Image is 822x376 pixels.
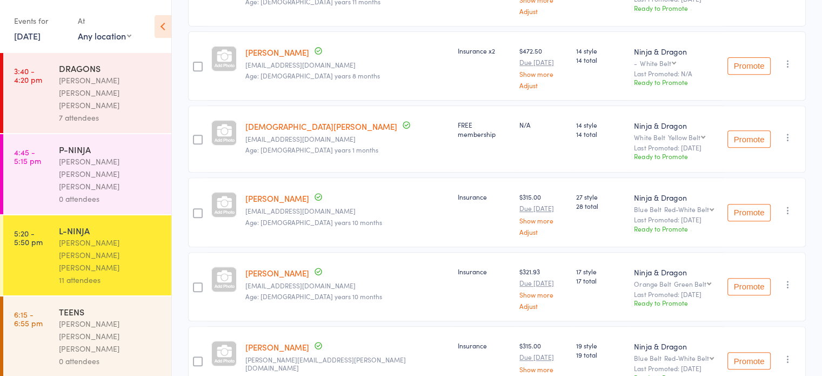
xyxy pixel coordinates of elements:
[634,298,719,307] div: Ready to Promote
[78,12,131,30] div: At
[519,82,567,89] a: Adjust
[519,58,567,66] small: Due [DATE]
[576,267,625,276] span: 17 style
[634,341,719,352] div: Ninja & Dragon
[3,134,171,214] a: 4:45 -5:15 pmP-NINJA[PERSON_NAME] [PERSON_NAME] [PERSON_NAME]0 attendees
[245,71,380,80] span: Age: [DEMOGRAPHIC_DATA] years 8 months
[245,47,309,58] a: [PERSON_NAME]
[634,192,719,203] div: Ninja & Dragon
[727,278,771,295] button: Promote
[458,267,511,276] div: Insurance
[59,111,162,124] div: 7 attendees
[14,310,43,327] time: 6:15 - 6:55 pm
[59,193,162,205] div: 0 attendees
[519,302,567,309] a: Adjust
[519,366,567,373] a: Show more
[519,70,567,77] a: Show more
[458,46,511,55] div: Insurance x2
[14,148,41,165] time: 4:45 - 5:15 pm
[640,60,671,67] div: White Belt
[458,120,511,138] div: FREE membership
[634,144,719,151] small: Last Promoted: [DATE]
[59,74,162,111] div: [PERSON_NAME] [PERSON_NAME] [PERSON_NAME]
[576,46,625,55] span: 14 style
[576,55,625,64] span: 14 total
[634,46,719,57] div: Ninja & Dragon
[245,356,449,372] small: marian.samuel.88@gmail.com
[634,291,719,298] small: Last Promoted: [DATE]
[78,30,131,42] div: Any location
[14,67,42,84] time: 3:40 - 4:20 pm
[634,216,719,223] small: Last Promoted: [DATE]
[245,267,309,279] a: [PERSON_NAME]
[59,62,162,74] div: DRAGONS
[634,77,719,87] div: Ready to Promote
[519,217,567,224] a: Show more
[519,267,567,309] div: $321.93
[519,46,567,89] div: $472.50
[634,60,719,67] div: -
[576,129,625,138] span: 14 total
[519,291,567,298] a: Show more
[458,341,511,350] div: Insurance
[727,204,771,221] button: Promote
[576,276,625,285] span: 17 total
[664,206,709,213] div: Red-White Belt
[14,12,67,30] div: Events for
[727,130,771,148] button: Promote
[245,61,449,69] small: nathalie3019@hotmail.com
[634,224,719,233] div: Ready to Promote
[519,120,567,129] div: N/A
[519,8,567,15] a: Adjust
[3,215,171,295] a: 5:20 -5:50 pmL-NINJA[PERSON_NAME] [PERSON_NAME] [PERSON_NAME]11 attendees
[245,193,309,204] a: [PERSON_NAME]
[59,306,162,318] div: TEENS
[634,354,719,361] div: Blue Belt
[576,201,625,210] span: 28 total
[727,57,771,75] button: Promote
[14,30,41,42] a: [DATE]
[634,134,719,141] div: White Belt
[59,318,162,355] div: [PERSON_NAME] [PERSON_NAME] [PERSON_NAME]
[245,217,382,227] span: Age: [DEMOGRAPHIC_DATA] years 10 months
[245,145,378,154] span: Age: [DEMOGRAPHIC_DATA] years 1 months
[59,225,162,236] div: L-NINJA
[59,355,162,367] div: 0 attendees
[634,206,719,213] div: Blue Belt
[245,135,449,143] small: nathalie3019@hotmail.com
[634,120,719,131] div: Ninja & Dragon
[519,192,567,235] div: $315.00
[519,228,567,235] a: Adjust
[59,143,162,155] div: P-NINJA
[634,280,719,287] div: Orange Belt
[634,267,719,278] div: Ninja & Dragon
[245,282,449,289] small: michaelpuglisi13@gmail.com
[519,353,567,361] small: Due [DATE]
[3,53,171,133] a: 3:40 -4:20 pmDRAGONS[PERSON_NAME] [PERSON_NAME] [PERSON_NAME]7 attendees
[664,354,709,361] div: Red-White Belt
[576,350,625,359] span: 19 total
[245,207,449,215] small: richabohara@gmail.com
[458,192,511,201] div: Insurance
[519,205,567,212] small: Due [DATE]
[245,341,309,353] a: [PERSON_NAME]
[519,279,567,287] small: Due [DATE]
[576,192,625,201] span: 27 style
[245,121,397,132] a: [DEMOGRAPHIC_DATA][PERSON_NAME]
[634,151,719,161] div: Ready to Promote
[59,274,162,286] div: 11 attendees
[667,134,700,141] div: Yellow Belt
[634,365,719,372] small: Last Promoted: [DATE]
[14,229,43,246] time: 5:20 - 5:50 pm
[59,155,162,193] div: [PERSON_NAME] [PERSON_NAME] [PERSON_NAME]
[673,280,706,287] div: Green Belt
[727,352,771,370] button: Promote
[245,292,382,301] span: Age: [DEMOGRAPHIC_DATA] years 10 months
[576,341,625,350] span: 19 style
[634,3,719,12] div: Ready to Promote
[634,70,719,77] small: Last Promoted: N/A
[576,120,625,129] span: 14 style
[59,236,162,274] div: [PERSON_NAME] [PERSON_NAME] [PERSON_NAME]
